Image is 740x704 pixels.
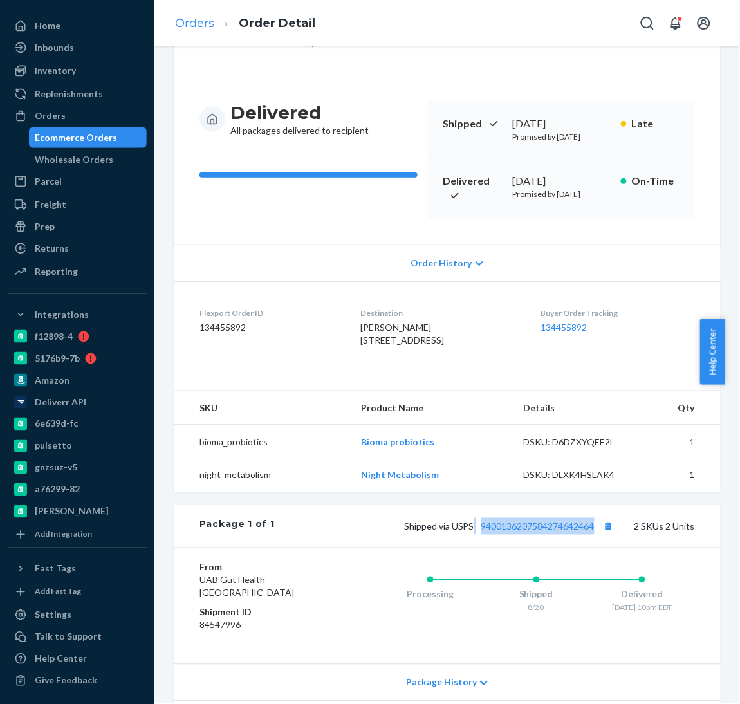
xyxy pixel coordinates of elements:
a: Settings [8,605,147,625]
div: Shipped [483,588,589,601]
td: night_metabolism [174,459,351,492]
p: Late [632,116,680,131]
div: Processing [378,588,483,601]
h3: Delivered [230,101,369,124]
div: Prep [35,220,55,233]
span: Order History [411,257,472,270]
a: gnzsuz-v5 [8,458,147,478]
span: [PERSON_NAME] [STREET_ADDRESS] [360,322,444,346]
div: gnzsuz-v5 [35,461,77,474]
div: Ecommerce Orders [35,131,118,144]
a: a76299-82 [8,479,147,500]
a: Prep [8,216,147,237]
a: Inventory [8,60,147,81]
a: 6e639d-fc [8,414,147,434]
th: Details [513,391,634,425]
div: Deliverr API [35,396,86,409]
div: Orders [35,109,66,122]
a: Add Integration [8,527,147,542]
div: Integrations [35,308,89,321]
div: All packages delivered to recipient [230,101,369,137]
span: Shipped via USPS [404,521,616,532]
div: Returns [35,242,69,255]
div: Inbounds [35,41,74,54]
div: Wholesale Orders [35,153,114,166]
a: pulsetto [8,436,147,456]
a: Replenishments [8,84,147,104]
div: 2 SKUs 2 Units [275,518,695,535]
div: DSKU: DLXK4HSLAK4 [524,469,624,482]
button: Open Search Box [634,10,660,36]
th: Qty [634,391,721,425]
button: Open notifications [663,10,689,36]
a: Talk to Support [8,627,147,647]
th: Product Name [351,391,513,425]
a: Night Metabolism [361,470,439,481]
a: [PERSON_NAME] [8,501,147,522]
dd: 84547996 [199,619,326,632]
button: Copy tracking number [600,518,616,535]
a: 9400136207584274642464 [481,521,595,532]
div: [PERSON_NAME] [35,505,109,518]
div: Amazon [35,374,69,387]
div: 5176b9-7b [35,352,80,365]
div: [DATE] [512,174,610,189]
div: Home [35,19,60,32]
p: Delivered [443,174,502,203]
td: 1 [634,459,721,492]
div: Freight [35,198,66,211]
div: pulsetto [35,440,72,452]
a: Order Detail [239,16,315,30]
dt: Shipment ID [199,606,326,619]
div: [DATE] 10pm EDT [589,602,695,613]
p: Promised by [DATE] [512,189,610,199]
td: bioma_probiotics [174,425,351,459]
div: Package 1 of 1 [199,518,275,535]
dt: From [199,561,326,574]
ol: breadcrumbs [165,5,326,42]
div: Add Integration [35,529,92,540]
dt: Buyer Order Tracking [541,308,695,319]
a: f12898-4 [8,326,147,347]
div: f12898-4 [35,330,73,343]
div: Fast Tags [35,562,76,575]
dt: Flexport Order ID [199,308,340,319]
a: 5176b9-7b [8,348,147,369]
div: DSKU: D6DZXYQEE2L [524,436,624,449]
a: Add Fast Tag [8,584,147,600]
div: Give Feedback [35,674,97,687]
a: Freight [8,194,147,215]
dt: Destination [360,308,521,319]
button: Help Center [700,319,725,385]
div: Inventory [35,64,76,77]
div: Help Center [35,653,87,665]
a: Wholesale Orders [29,149,147,170]
a: Deliverr API [8,392,147,412]
a: Orders [8,106,147,126]
button: Integrations [8,304,147,325]
div: Settings [35,609,71,622]
a: Reporting [8,261,147,282]
div: Add Fast Tag [35,586,81,597]
span: Package History [406,676,477,689]
button: Open account menu [691,10,717,36]
a: Help Center [8,649,147,669]
div: Parcel [35,175,62,188]
div: Replenishments [35,88,103,100]
a: Ecommerce Orders [29,127,147,148]
p: Shipped [443,116,502,131]
div: 6e639d-fc [35,418,78,431]
td: 1 [634,425,721,459]
a: Home [8,15,147,36]
a: Bioma probiotics [361,436,434,447]
div: 8/20 [483,602,589,613]
button: Give Feedback [8,671,147,691]
a: 134455892 [541,322,587,333]
span: UAB Gut Health [GEOGRAPHIC_DATA] [199,575,294,598]
div: Talk to Support [35,631,102,644]
th: SKU [174,391,351,425]
dd: 134455892 [199,321,340,334]
a: Orders [175,16,214,30]
button: Fast Tags [8,559,147,579]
